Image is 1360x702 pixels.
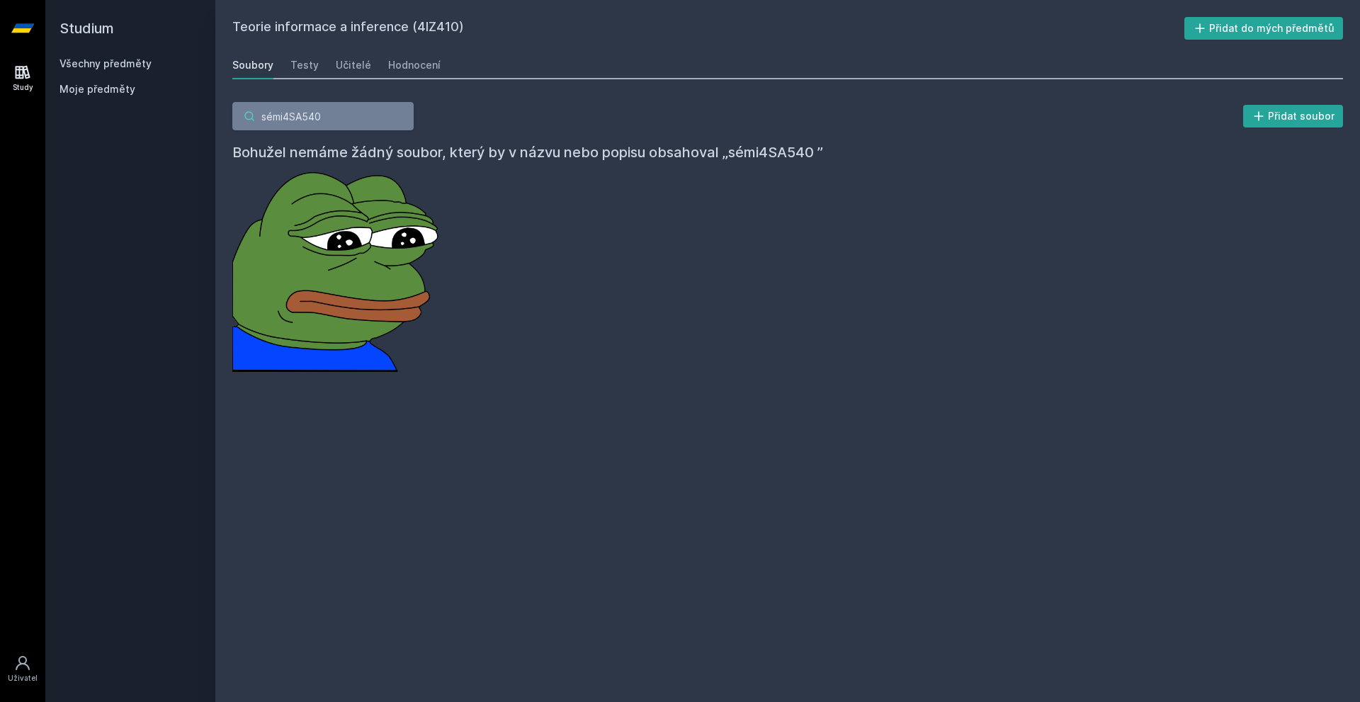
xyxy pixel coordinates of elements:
a: Hodnocení [388,51,441,79]
input: Hledej soubor [232,102,414,130]
a: Soubory [232,51,273,79]
a: Uživatel [3,647,42,691]
h4: Bohužel nemáme žádný soubor, který by v názvu nebo popisu obsahoval „sémi4SA540 ” [232,142,1343,163]
div: Učitelé [336,58,371,72]
img: error_picture.png [232,163,445,372]
a: Study [3,57,42,100]
div: Uživatel [8,673,38,684]
div: Hodnocení [388,58,441,72]
a: Všechny předměty [59,57,152,69]
div: Study [13,82,33,93]
h2: Teorie informace a inference (4IZ410) [232,17,1184,40]
button: Přidat soubor [1243,105,1344,128]
button: Přidat do mých předmětů [1184,17,1344,40]
div: Testy [290,58,319,72]
span: Moje předměty [59,82,135,96]
div: Soubory [232,58,273,72]
a: Testy [290,51,319,79]
a: Učitelé [336,51,371,79]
